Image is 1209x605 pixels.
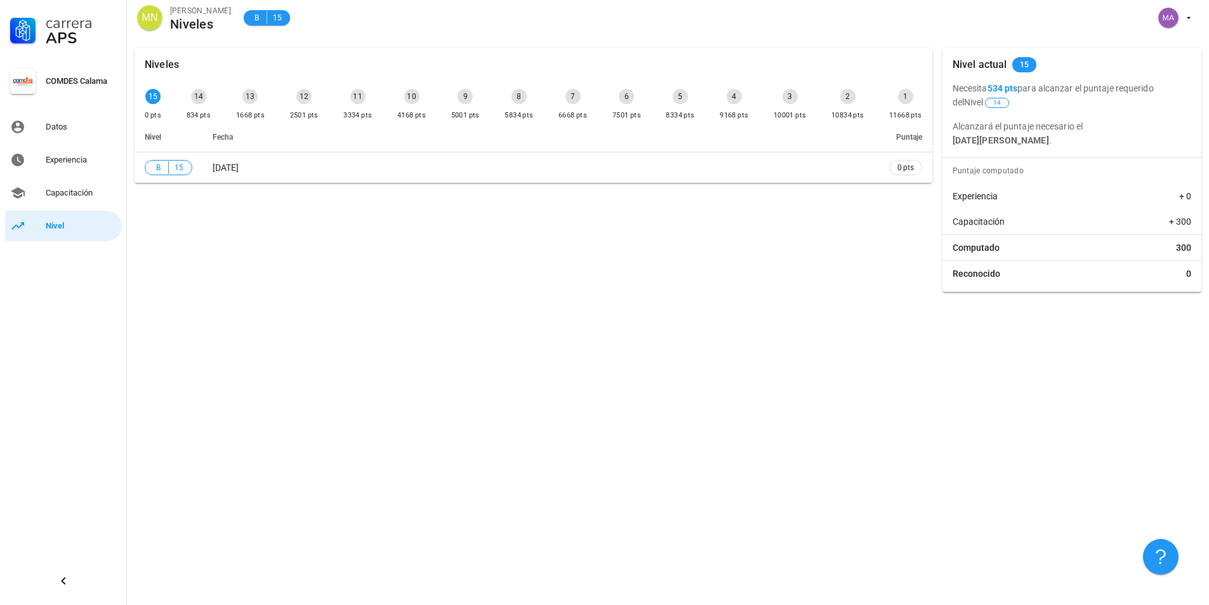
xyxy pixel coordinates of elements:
a: Capacitación [5,178,122,208]
div: 7501 pts [612,109,641,122]
span: [DATE] [213,163,239,173]
div: Niveles [145,48,179,81]
p: Alcanzará el puntaje necesario el . [953,119,1191,147]
span: MN [142,5,158,30]
div: 5 [673,89,688,104]
div: APS [46,30,117,46]
div: Niveles [170,17,231,31]
th: Fecha [202,122,879,152]
div: 5001 pts [451,109,480,122]
div: 7 [565,89,581,104]
div: 834 pts [187,109,211,122]
div: 9 [458,89,473,104]
div: 3334 pts [343,109,372,122]
span: 14 [993,98,1001,107]
div: 13 [242,89,258,104]
div: 6 [619,89,634,104]
div: Experiencia [46,155,117,165]
div: 9168 pts [720,109,748,122]
a: Experiencia [5,145,122,175]
div: 10 [404,89,420,104]
a: Datos [5,112,122,142]
div: Datos [46,122,117,132]
div: 1 [898,89,913,104]
span: 300 [1176,241,1191,254]
div: 10001 pts [774,109,807,122]
b: 534 pts [988,83,1018,93]
span: 15 [1020,57,1029,72]
span: Computado [953,241,1000,254]
div: 4 [727,89,742,104]
div: 10834 pts [831,109,864,122]
span: Nivel [964,97,1010,107]
div: [PERSON_NAME] [170,4,231,17]
span: 15 [272,11,282,24]
span: B [251,11,261,24]
div: Nivel [46,221,117,231]
div: Puntaje computado [948,158,1201,183]
span: Experiencia [953,190,998,203]
div: 8334 pts [666,109,694,122]
span: + 300 [1169,215,1191,228]
div: 14 [191,89,206,104]
div: 2501 pts [290,109,319,122]
div: COMDES Calama [46,76,117,86]
span: 0 [1186,267,1191,280]
div: avatar [1158,8,1179,28]
p: Necesita para alcanzar el puntaje requerido del [953,81,1191,109]
div: 5834 pts [505,109,533,122]
div: 11668 pts [889,109,922,122]
div: avatar [137,5,162,30]
span: Nivel [145,133,161,142]
div: 1668 pts [236,109,265,122]
a: Nivel [5,211,122,241]
th: Puntaje [879,122,932,152]
div: 3 [783,89,798,104]
div: 8 [512,89,527,104]
span: 15 [174,161,184,174]
span: Capacitación [953,215,1005,228]
div: 4168 pts [397,109,426,122]
span: Reconocido [953,267,1000,280]
span: Puntaje [896,133,922,142]
div: 12 [296,89,312,104]
span: B [153,161,163,174]
div: 15 [145,89,161,104]
div: 6668 pts [558,109,587,122]
th: Nivel [135,122,202,152]
div: 11 [350,89,366,104]
span: 0 pts [897,161,914,174]
b: [DATE][PERSON_NAME] [953,135,1049,145]
div: Carrera [46,15,117,30]
div: 0 pts [145,109,161,122]
div: Nivel actual [953,48,1007,81]
div: Capacitación [46,188,117,198]
span: + 0 [1179,190,1191,203]
div: 2 [840,89,856,104]
span: Fecha [213,133,233,142]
